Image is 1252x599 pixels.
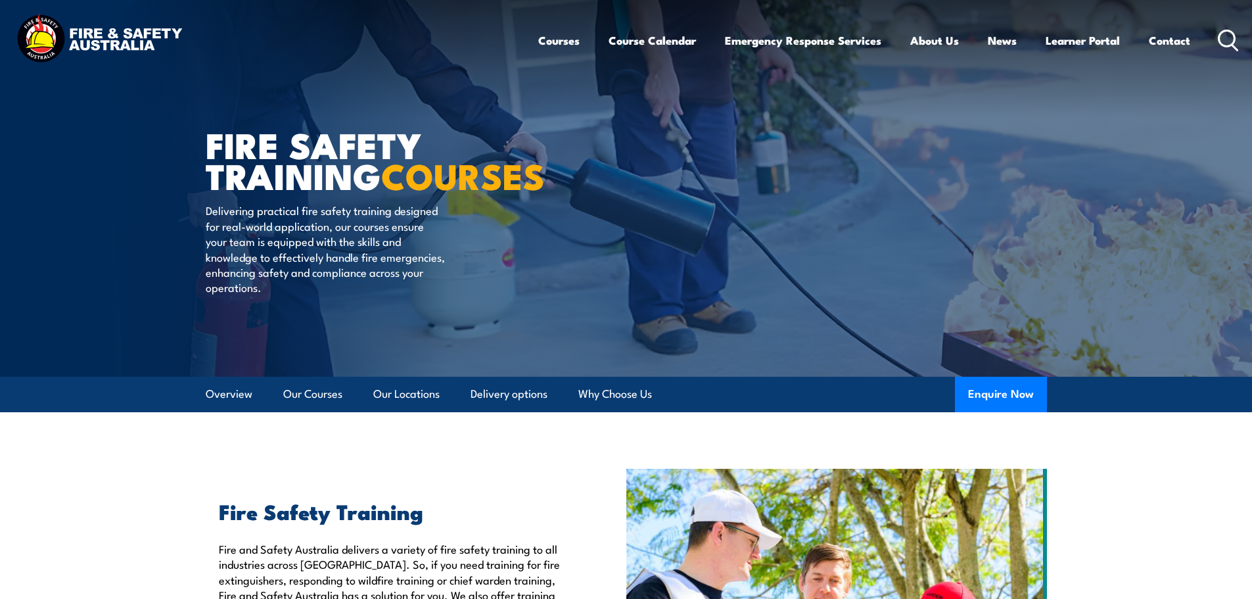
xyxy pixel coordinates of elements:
[381,147,545,202] strong: COURSES
[219,502,566,520] h2: Fire Safety Training
[283,377,342,412] a: Our Courses
[206,377,252,412] a: Overview
[1149,23,1190,58] a: Contact
[725,23,881,58] a: Emergency Response Services
[910,23,959,58] a: About Us
[609,23,696,58] a: Course Calendar
[373,377,440,412] a: Our Locations
[955,377,1047,412] button: Enquire Now
[206,129,530,190] h1: FIRE SAFETY TRAINING
[1046,23,1120,58] a: Learner Portal
[578,377,652,412] a: Why Choose Us
[538,23,580,58] a: Courses
[988,23,1017,58] a: News
[206,203,446,295] p: Delivering practical fire safety training designed for real-world application, our courses ensure...
[471,377,547,412] a: Delivery options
